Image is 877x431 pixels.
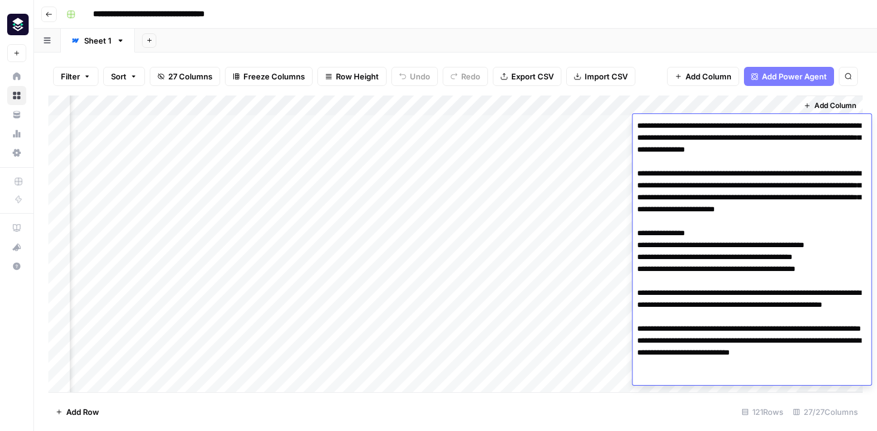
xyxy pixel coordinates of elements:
[799,98,861,113] button: Add Column
[7,257,26,276] button: Help + Support
[168,70,212,82] span: 27 Columns
[8,238,26,256] div: What's new?
[566,67,635,86] button: Import CSV
[7,124,26,143] a: Usage
[7,105,26,124] a: Your Data
[585,70,628,82] span: Import CSV
[7,14,29,35] img: Platformengineering.org Logo
[511,70,554,82] span: Export CSV
[111,70,126,82] span: Sort
[685,70,731,82] span: Add Column
[7,10,26,39] button: Workspace: Platformengineering.org
[814,100,856,111] span: Add Column
[744,67,834,86] button: Add Power Agent
[61,70,80,82] span: Filter
[788,402,863,421] div: 27/27 Columns
[53,67,98,86] button: Filter
[66,406,99,418] span: Add Row
[243,70,305,82] span: Freeze Columns
[493,67,561,86] button: Export CSV
[48,402,106,421] button: Add Row
[317,67,387,86] button: Row Height
[410,70,430,82] span: Undo
[391,67,438,86] button: Undo
[61,29,135,53] a: Sheet 1
[84,35,112,47] div: Sheet 1
[461,70,480,82] span: Redo
[150,67,220,86] button: 27 Columns
[667,67,739,86] button: Add Column
[7,238,26,257] button: What's new?
[443,67,488,86] button: Redo
[103,67,145,86] button: Sort
[7,218,26,238] a: AirOps Academy
[737,402,788,421] div: 121 Rows
[762,70,827,82] span: Add Power Agent
[336,70,379,82] span: Row Height
[7,86,26,105] a: Browse
[7,67,26,86] a: Home
[7,143,26,162] a: Settings
[225,67,313,86] button: Freeze Columns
